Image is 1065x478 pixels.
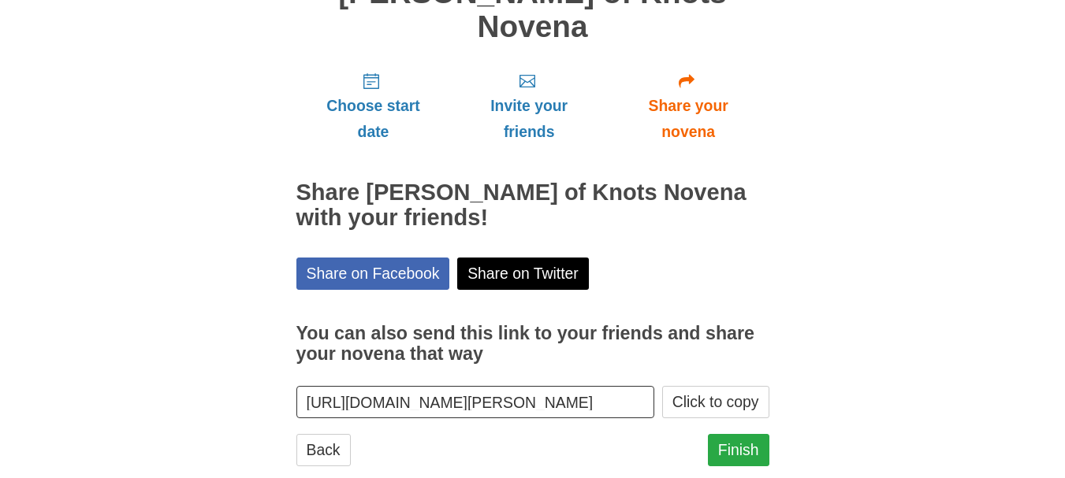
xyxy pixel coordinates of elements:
button: Click to copy [662,386,769,418]
a: Share your novena [608,59,769,153]
span: Share your novena [624,93,754,145]
span: Choose start date [312,93,435,145]
h2: Share [PERSON_NAME] of Knots Novena with your friends! [296,180,769,231]
span: Invite your friends [466,93,591,145]
a: Share on Twitter [457,258,589,290]
a: Finish [708,434,769,466]
a: Share on Facebook [296,258,450,290]
a: Choose start date [296,59,451,153]
a: Invite your friends [450,59,607,153]
h3: You can also send this link to your friends and share your novena that way [296,324,769,364]
a: Back [296,434,351,466]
